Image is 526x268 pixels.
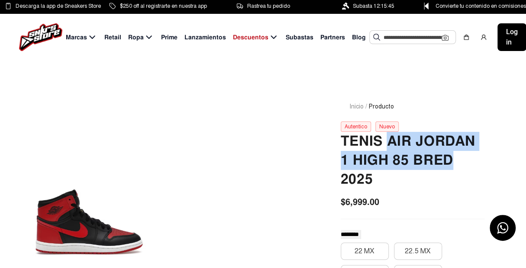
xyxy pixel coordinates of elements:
[19,23,62,51] img: logo
[365,102,367,111] span: /
[442,34,449,41] img: Cámara
[184,33,226,42] span: Lanzamientos
[349,103,364,110] a: Inicio
[341,121,371,132] div: Autentico
[16,1,101,11] span: Descarga la app de Sneakers Store
[394,242,442,260] button: 22.5 MX
[373,34,380,41] img: Buscar
[66,33,87,42] span: Marcas
[104,33,121,42] span: Retail
[161,33,177,42] span: Prime
[341,132,484,189] h2: TENIS AIR JORDAN 1 HIGH 85 BRED 2025
[247,1,290,11] span: Rastrea tu pedido
[352,33,366,42] span: Blog
[341,195,379,208] span: $6,999.00
[341,242,389,260] button: 22 MX
[128,33,144,42] span: Ropa
[120,1,207,11] span: $250 off al registrarte en nuestra app
[369,102,394,111] span: Producto
[320,33,345,42] span: Partners
[421,3,432,10] img: Control Point Icon
[353,1,394,11] span: Subasta 12:15:45
[233,33,268,42] span: Descuentos
[480,34,487,41] img: user
[506,27,518,48] span: Log in
[375,121,399,132] div: Nuevo
[286,33,313,42] span: Subastas
[463,34,470,41] img: shopping
[436,1,526,11] span: Convierte tu contenido en comisiones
